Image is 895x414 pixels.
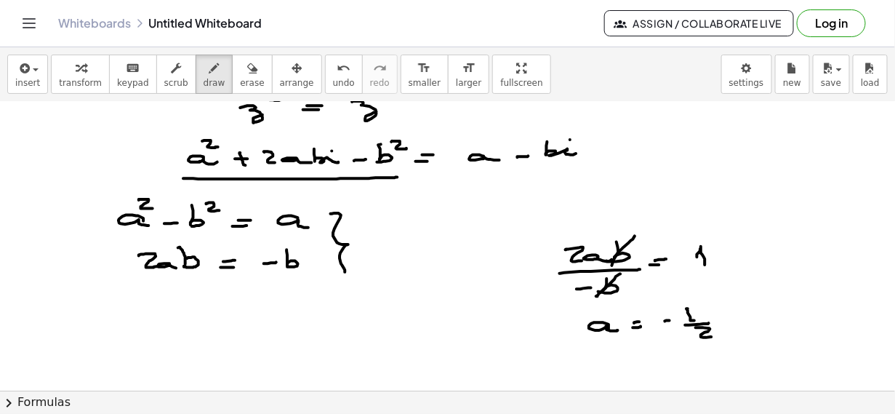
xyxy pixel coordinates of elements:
span: transform [59,78,102,88]
span: larger [456,78,481,88]
span: settings [729,78,764,88]
button: erase [232,55,272,94]
i: format_size [462,60,475,77]
span: save [821,78,841,88]
span: insert [15,78,40,88]
span: smaller [409,78,441,88]
i: undo [337,60,350,77]
span: erase [240,78,264,88]
span: scrub [164,78,188,88]
span: new [783,78,801,88]
button: format_sizelarger [448,55,489,94]
a: Whiteboards [58,16,131,31]
button: scrub [156,55,196,94]
button: Toggle navigation [17,12,41,35]
span: load [861,78,880,88]
button: fullscreen [492,55,550,94]
i: redo [373,60,387,77]
button: settings [721,55,772,94]
button: insert [7,55,48,94]
button: Assign / Collaborate Live [604,10,794,36]
button: new [775,55,810,94]
span: draw [204,78,225,88]
button: keyboardkeypad [109,55,157,94]
span: undo [333,78,355,88]
span: arrange [280,78,314,88]
span: fullscreen [500,78,542,88]
button: format_sizesmaller [401,55,449,94]
button: save [813,55,850,94]
button: redoredo [362,55,398,94]
button: Log in [797,9,866,37]
span: keypad [117,78,149,88]
span: Assign / Collaborate Live [617,17,782,30]
button: undoundo [325,55,363,94]
button: arrange [272,55,322,94]
button: transform [51,55,110,94]
button: draw [196,55,233,94]
i: keyboard [126,60,140,77]
i: format_size [417,60,431,77]
span: redo [370,78,390,88]
button: load [853,55,888,94]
